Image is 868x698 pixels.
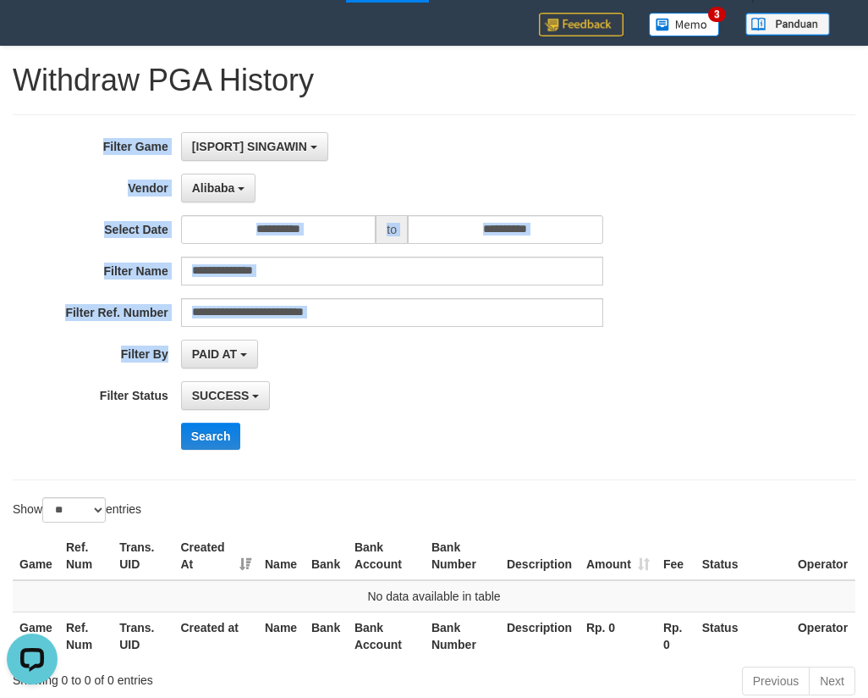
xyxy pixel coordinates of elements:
span: SUCCESS [192,389,250,402]
img: Button%20Memo.svg [649,13,720,36]
th: Bank [305,532,348,580]
th: Fee [656,532,695,580]
a: Next [809,667,855,695]
span: PAID AT [192,347,237,361]
div: Showing 0 to 0 of 0 entries [13,665,349,689]
th: Name [258,612,305,660]
span: to [376,215,408,244]
th: Status [695,612,791,660]
th: Ref. Num [59,532,113,580]
th: Bank Number [425,612,500,660]
button: Alibaba [181,174,255,202]
th: Bank Account [348,612,425,660]
th: Bank Number [425,532,500,580]
th: Created At: activate to sort column ascending [173,532,258,580]
th: Status [695,532,791,580]
button: Open LiveChat chat widget [7,7,58,58]
th: Rp. 0 [580,612,656,660]
button: [ISPORT] SINGAWIN [181,132,328,161]
button: Search [181,423,241,450]
span: Alibaba [192,181,235,195]
th: Description [500,612,580,660]
th: Description [500,532,580,580]
th: Created at [173,612,258,660]
h1: Withdraw PGA History [13,64,855,97]
th: Game [13,612,59,660]
th: Bank [305,612,348,660]
th: Rp. 0 [656,612,695,660]
select: Showentries [42,497,106,523]
th: Amount: activate to sort column ascending [580,532,656,580]
span: [ISPORT] SINGAWIN [192,140,307,153]
button: PAID AT [181,340,258,368]
th: Ref. Num [59,612,113,660]
th: Name [258,532,305,580]
button: SUCCESS [181,381,271,410]
td: No data available in table [13,580,855,612]
label: Show entries [13,497,141,523]
img: Feedback.jpg [539,13,624,36]
a: Previous [742,667,810,695]
th: Operator [791,532,855,580]
img: panduan.png [745,13,830,36]
th: Game [13,532,59,580]
a: 3 [636,3,733,46]
th: Trans. UID [113,612,173,660]
th: Trans. UID [113,532,173,580]
th: Bank Account [348,532,425,580]
span: 3 [708,7,726,22]
th: Operator [791,612,855,660]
